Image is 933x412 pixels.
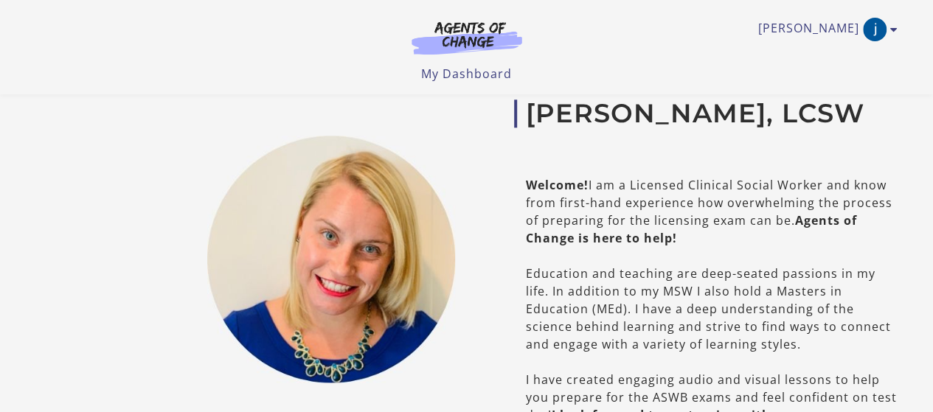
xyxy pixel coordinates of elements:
b: Welcome! [526,177,589,193]
a: My Dashboard [421,66,512,82]
img: Agents of Change Logo [396,21,538,55]
a: Toggle menu [758,18,890,41]
a: [PERSON_NAME], LCSW [526,98,898,129]
b: Agents of Change is here to help! [526,212,857,246]
img: Meagan Mitchell [207,136,454,383]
